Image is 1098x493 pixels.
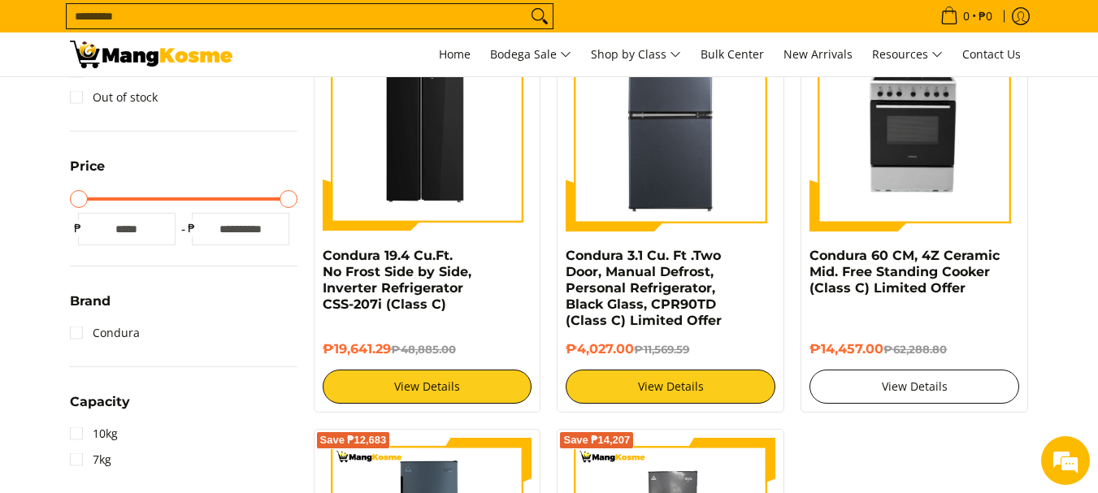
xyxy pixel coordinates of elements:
[634,343,689,356] del: ₱11,569.59
[962,46,1021,62] span: Contact Us
[954,32,1029,76] a: Contact Us
[70,320,140,346] a: Condura
[70,41,232,68] img: Class C Home &amp; Business Appliances: Up to 70% Off l Mang Kosme | Page 2
[238,381,295,403] em: Submit
[70,396,130,409] span: Capacity
[701,46,764,62] span: Bulk Center
[490,45,571,65] span: Bodega Sale
[976,11,995,22] span: ₱0
[591,45,681,65] span: Shop by Class
[883,343,947,356] del: ₱62,288.80
[184,220,200,236] span: ₱
[864,32,951,76] a: Resources
[809,22,1019,231] img: Condura 60 CM, 4Z Ceramic Mid. Free Standing Cooker (Class C) Limited Offer
[70,160,105,173] span: Price
[267,8,306,47] div: Minimize live chat window
[775,32,861,76] a: New Arrivals
[320,435,387,445] span: Save ₱12,683
[566,248,722,328] a: Condura 3.1 Cu. Ft .Two Door, Manual Defrost, Personal Refrigerator, Black Glass, CPR90TD (Class ...
[439,46,471,62] span: Home
[70,295,111,320] summary: Open
[70,447,111,473] a: 7kg
[935,7,997,25] span: •
[323,370,532,404] a: View Details
[8,324,310,381] textarea: Type your message and click 'Submit'
[85,91,273,112] div: Leave a message
[583,32,689,76] a: Shop by Class
[70,220,86,236] span: ₱
[70,421,118,447] a: 10kg
[323,248,471,312] a: Condura 19.4 Cu.Ft. No Frost Side by Side, Inverter Refrigerator CSS-207i (Class C)
[70,295,111,308] span: Brand
[323,22,532,231] img: https://mangkosme.com/collections/class-c/products/condura-19-4-cu-ft-inverter-css-170i-class-c
[872,45,943,65] span: Resources
[566,22,775,231] img: Condura 3.1 Cu. Ft .Two Door, Manual Defrost, Personal Refrigerator, Black Glass, CPR90TD (Class ...
[809,370,1019,404] a: View Details
[563,435,630,445] span: Save ₱14,207
[566,370,775,404] a: View Details
[809,341,1019,357] h6: ₱14,457.00
[692,32,772,76] a: Bulk Center
[482,32,579,76] a: Bodega Sale
[391,343,456,356] del: ₱48,885.00
[809,248,1000,296] a: Condura 60 CM, 4Z Ceramic Mid. Free Standing Cooker (Class C) Limited Offer
[431,32,479,76] a: Home
[323,341,532,357] h6: ₱19,641.29
[70,84,158,110] a: Out of stock
[70,396,130,421] summary: Open
[527,4,553,28] button: Search
[783,46,853,62] span: New Arrivals
[70,160,105,185] summary: Open
[961,11,972,22] span: 0
[249,32,1029,76] nav: Main Menu
[566,341,775,357] h6: ₱4,027.00
[34,145,284,309] span: We are offline. Please leave us a message.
